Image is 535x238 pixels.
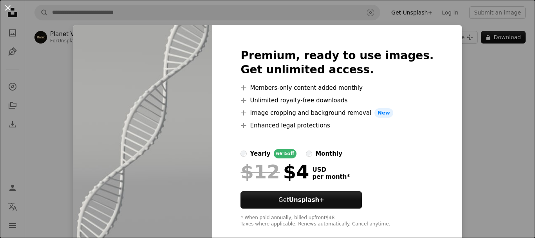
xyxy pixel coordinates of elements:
[306,151,312,157] input: monthly
[240,162,309,182] div: $4
[240,215,434,227] div: * When paid annually, billed upfront $48 Taxes where applicable. Renews automatically. Cancel any...
[274,149,297,158] div: 66% off
[240,49,434,77] h2: Premium, ready to use images. Get unlimited access.
[315,149,342,158] div: monthly
[240,121,434,130] li: Enhanced legal protections
[240,151,247,157] input: yearly66%off
[312,166,350,173] span: USD
[289,196,324,203] strong: Unsplash+
[250,149,270,158] div: yearly
[240,162,280,182] span: $12
[240,83,434,93] li: Members-only content added monthly
[374,108,393,118] span: New
[312,173,350,180] span: per month *
[240,96,434,105] li: Unlimited royalty-free downloads
[240,191,362,209] button: GetUnsplash+
[240,108,434,118] li: Image cropping and background removal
